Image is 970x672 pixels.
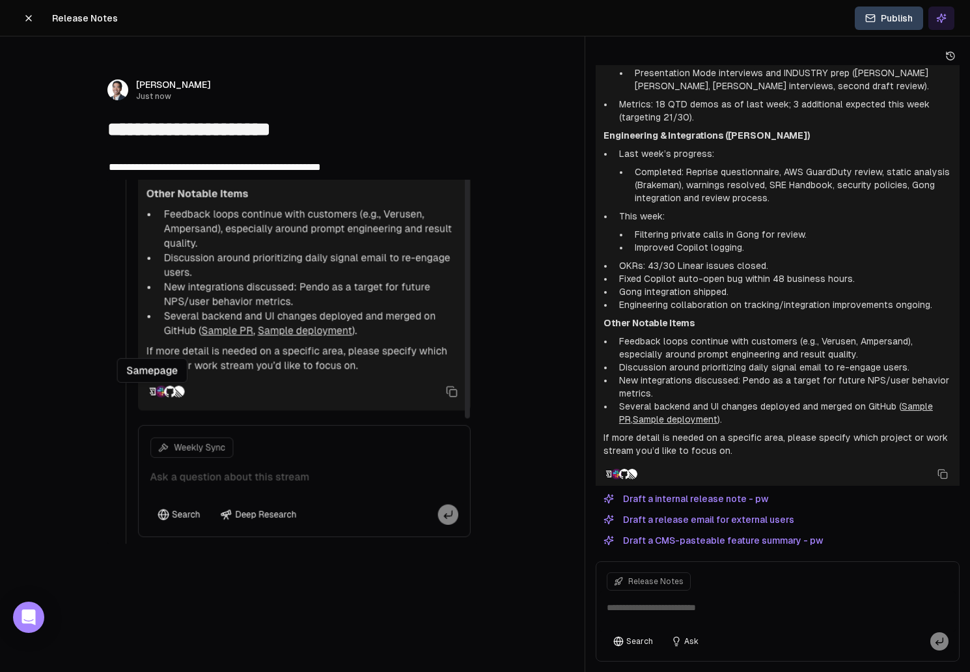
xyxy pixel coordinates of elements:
[607,632,659,651] button: Search
[614,210,952,254] li: This week:
[665,632,705,651] button: Ask
[855,7,923,30] button: Publish
[603,318,695,328] strong: Other Notable Items
[619,469,630,479] img: GitHub
[596,512,802,527] button: Draft a release email for external users
[611,469,622,479] img: Slack
[614,147,952,204] li: Last week’s progress:
[614,98,952,124] li: Metrics: 18 QTD demos as of last week; 3 additional expected this week (targeting 21/30).
[628,576,684,587] span: Release Notes
[603,431,952,457] p: If more detail is needed on a specific area, please specify which project or work stream you’d li...
[627,469,637,479] img: Linear
[614,298,952,311] li: Engineering collaboration on tracking/integration improvements ongoing.
[52,12,118,25] span: Release Notes
[614,259,952,272] li: OKRs: 43/30 Linear issues closed.
[614,285,952,298] li: Gong integration shipped.
[596,533,831,548] button: Draft a CMS-pasteable feature summary - pw
[614,361,952,374] li: Discussion around prioritizing daily signal email to re-engage users.
[603,130,810,141] strong: Engineering & Integrations ([PERSON_NAME])
[603,469,614,479] img: Samepage
[630,165,952,204] li: Completed: Reprise questionnaire, AWS GuardDuty review, static analysis (Brakeman), warnings reso...
[633,414,717,425] a: Sample deployment
[630,241,952,254] li: Improved Copilot logging.
[107,79,128,100] img: _image
[13,602,44,633] div: Open Intercom Messenger
[614,400,952,426] li: Several backend and UI changes deployed and merged on GitHub ( , ).
[614,374,952,400] li: New integrations discussed: Pendo as a target for future NPS/user behavior metrics.
[614,272,952,285] li: Fixed Copilot auto-open bug within 48 business hours.
[136,78,211,91] span: [PERSON_NAME]
[614,335,952,361] li: Feedback loops continue with customers (e.g., Verusen, Ampersand), especially around prompt engin...
[630,228,952,241] li: Filtering private calls in Gong for review.
[596,491,776,507] button: Draft a internal release note - pw
[136,91,211,102] span: Just now
[630,66,952,92] li: Presentation Mode interviews and INDUSTRY prep ([PERSON_NAME] [PERSON_NAME], [PERSON_NAME] interv...
[107,180,477,544] img: Screenshot%202025-08-20%20at%202.02.13%E2%80%AFPM.png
